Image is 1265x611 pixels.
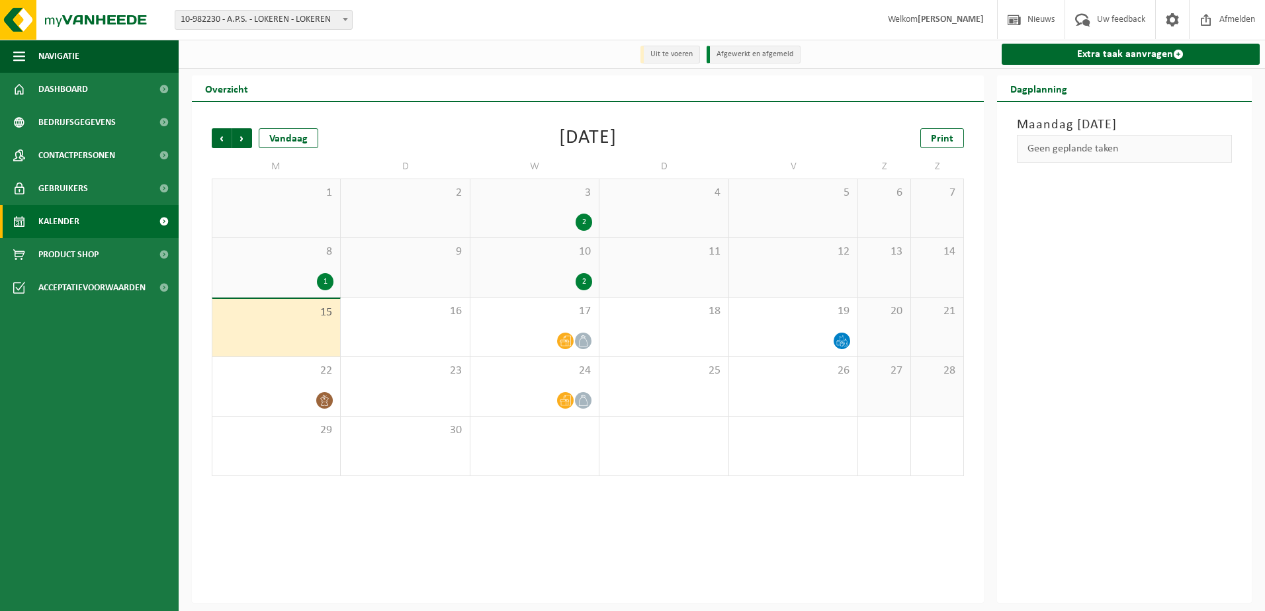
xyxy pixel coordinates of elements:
[911,155,964,179] td: Z
[736,364,851,378] span: 26
[736,245,851,259] span: 12
[470,155,599,179] td: W
[192,75,261,101] h2: Overzicht
[212,155,341,179] td: M
[347,364,462,378] span: 23
[38,271,146,304] span: Acceptatievoorwaarden
[175,10,353,30] span: 10-982230 - A.P.S. - LOKEREN - LOKEREN
[219,305,333,320] span: 15
[918,15,984,24] strong: [PERSON_NAME]
[259,128,318,148] div: Vandaag
[347,304,462,319] span: 16
[918,245,957,259] span: 14
[559,128,617,148] div: [DATE]
[858,155,911,179] td: Z
[341,155,470,179] td: D
[175,11,352,29] span: 10-982230 - A.P.S. - LOKEREN - LOKEREN
[347,245,462,259] span: 9
[931,134,953,144] span: Print
[477,245,592,259] span: 10
[38,205,79,238] span: Kalender
[219,364,333,378] span: 22
[576,214,592,231] div: 2
[1017,135,1233,163] div: Geen geplande taken
[599,155,728,179] td: D
[736,186,851,200] span: 5
[1002,44,1260,65] a: Extra taak aanvragen
[219,423,333,438] span: 29
[606,304,721,319] span: 18
[232,128,252,148] span: Volgende
[576,273,592,290] div: 2
[865,304,904,319] span: 20
[38,73,88,106] span: Dashboard
[212,128,232,148] span: Vorige
[38,40,79,73] span: Navigatie
[347,186,462,200] span: 2
[1017,115,1233,135] h3: Maandag [DATE]
[219,186,333,200] span: 1
[606,364,721,378] span: 25
[38,172,88,205] span: Gebruikers
[918,304,957,319] span: 21
[997,75,1080,101] h2: Dagplanning
[918,186,957,200] span: 7
[317,273,333,290] div: 1
[347,423,462,438] span: 30
[477,186,592,200] span: 3
[219,245,333,259] span: 8
[918,364,957,378] span: 28
[7,582,221,611] iframe: chat widget
[865,245,904,259] span: 13
[729,155,858,179] td: V
[38,238,99,271] span: Product Shop
[865,364,904,378] span: 27
[477,364,592,378] span: 24
[606,245,721,259] span: 11
[477,304,592,319] span: 17
[865,186,904,200] span: 6
[920,128,964,148] a: Print
[38,106,116,139] span: Bedrijfsgegevens
[38,139,115,172] span: Contactpersonen
[640,46,700,63] li: Uit te voeren
[736,304,851,319] span: 19
[606,186,721,200] span: 4
[707,46,801,63] li: Afgewerkt en afgemeld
